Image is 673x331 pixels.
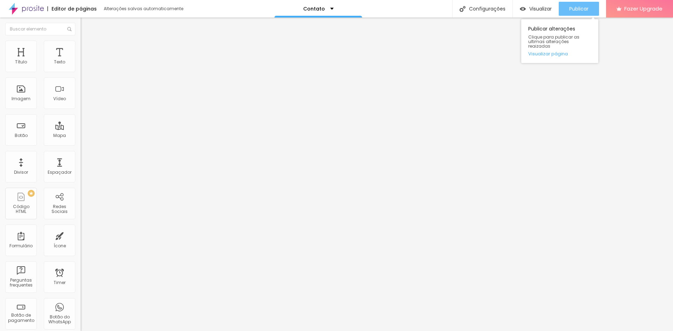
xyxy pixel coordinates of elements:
[54,280,66,285] div: Timer
[513,2,559,16] button: Visualizar
[53,96,66,101] div: Vídeo
[521,19,598,63] div: Publicar alterações
[104,7,184,11] div: Alterações salvas automaticamente
[569,6,589,12] span: Publicar
[303,6,325,11] p: Contato
[9,243,33,248] div: Formulário
[46,315,73,325] div: Botão do WhatsApp
[46,204,73,214] div: Redes Sociais
[5,23,75,35] input: Buscar elemento
[81,18,673,331] iframe: Editor
[67,27,72,31] img: Icone
[460,6,465,12] img: Icone
[47,6,97,11] div: Editor de páginas
[12,96,30,101] div: Imagem
[14,170,28,175] div: Divisor
[7,313,35,323] div: Botão de pagamento
[54,243,66,248] div: Ícone
[559,2,599,16] button: Publicar
[624,6,662,12] span: Fazer Upgrade
[529,6,552,12] span: Visualizar
[15,60,27,64] div: Título
[7,278,35,288] div: Perguntas frequentes
[48,170,72,175] div: Espaçador
[520,6,526,12] img: view-1.svg
[528,51,591,56] a: Visualizar página
[528,35,591,49] span: Clique para publicar as ultimas alterações reaizadas
[54,60,65,64] div: Texto
[53,133,66,138] div: Mapa
[7,204,35,214] div: Código HTML
[15,133,28,138] div: Botão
